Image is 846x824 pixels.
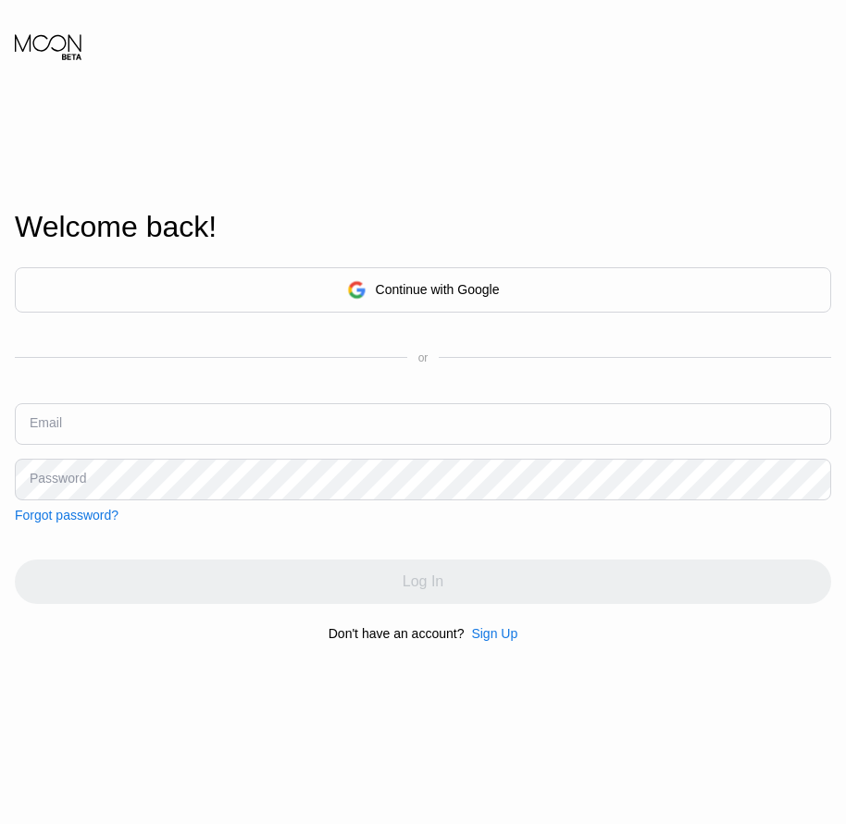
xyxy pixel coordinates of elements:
[418,351,429,364] div: or
[329,626,465,641] div: Don't have an account?
[15,508,118,523] div: Forgot password?
[15,267,831,313] div: Continue with Google
[15,210,831,244] div: Welcome back!
[376,282,500,297] div: Continue with Google
[30,471,86,486] div: Password
[471,626,517,641] div: Sign Up
[30,415,62,430] div: Email
[464,626,517,641] div: Sign Up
